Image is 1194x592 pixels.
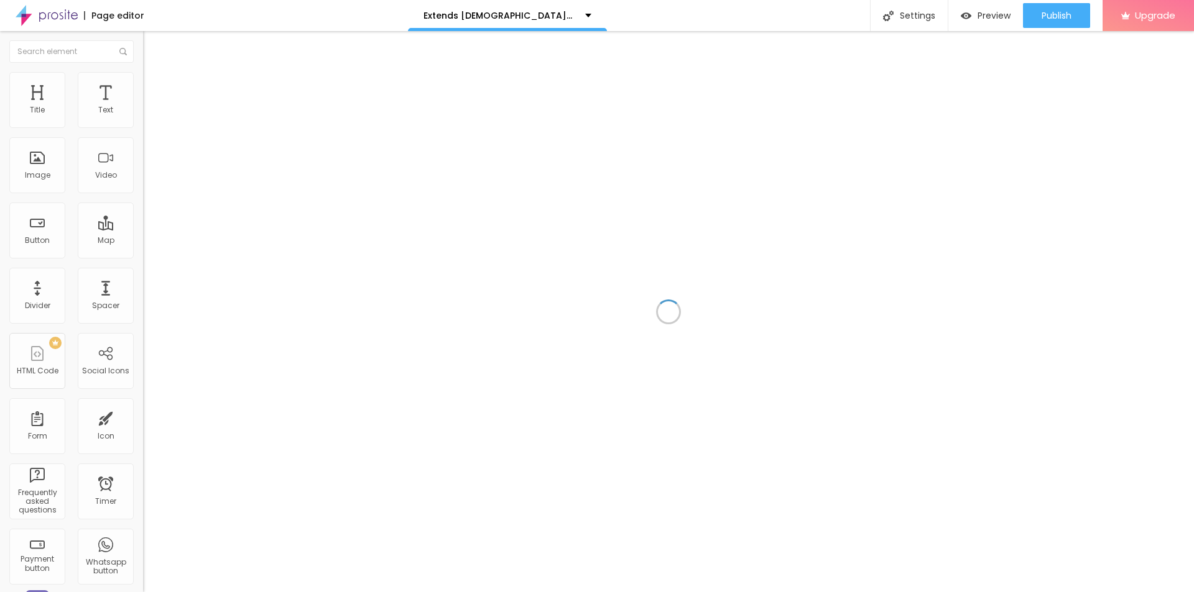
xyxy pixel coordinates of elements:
[25,171,50,180] div: Image
[948,3,1023,28] button: Preview
[12,555,62,573] div: Payment button
[25,301,50,310] div: Divider
[98,432,114,440] div: Icon
[95,497,116,506] div: Timer
[30,106,45,114] div: Title
[9,40,134,63] input: Search element
[98,106,113,114] div: Text
[17,367,58,375] div: HTML Code
[12,488,62,515] div: Frequently asked questions
[92,301,119,310] div: Spacer
[978,11,1011,20] span: Preview
[423,11,576,20] p: Extends [DEMOGRAPHIC_DATA][MEDICAL_DATA] Reviews Updated 2025
[82,367,129,375] div: Social Icons
[95,171,117,180] div: Video
[883,11,894,21] img: Icone
[28,432,47,440] div: Form
[1135,10,1175,20] span: Upgrade
[81,558,130,576] div: Whatsapp button
[84,11,144,20] div: Page editor
[1023,3,1090,28] button: Publish
[25,236,50,245] div: Button
[98,236,114,245] div: Map
[961,11,971,21] img: view-1.svg
[119,48,127,55] img: Icone
[1042,11,1071,20] span: Publish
